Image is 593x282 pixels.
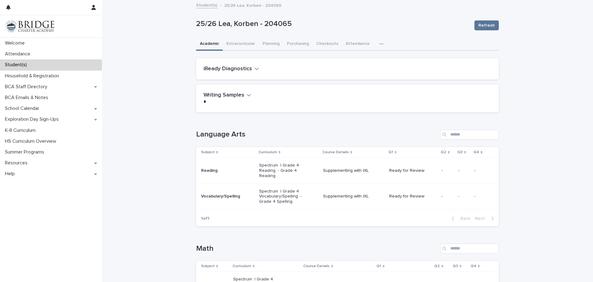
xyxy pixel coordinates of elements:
[447,216,473,221] button: Back
[201,168,245,173] p: Reading
[259,189,303,204] p: Spectrum | Grade 4 Vocabulary/Spelling - Grade 4 Spelling
[233,263,251,270] p: Curriculum
[2,149,49,155] p: Summer Programs
[204,92,251,99] button: Writing Samples
[342,38,373,51] button: Attendance
[196,184,499,209] tr: Vocabulary/SpellingSpectrum | Grade 4 Vocabulary/Spelling - Grade 4 SpellingSupplementing with IX...
[474,168,489,173] p: -
[196,211,214,226] p: 1 of 1
[376,263,381,270] p: Q1
[475,216,489,221] span: Next
[389,194,433,199] p: Ready for Review
[434,263,440,270] p: Q2
[2,40,30,46] p: Welcome
[201,263,215,270] p: Subject
[474,20,499,30] button: Refresh
[473,216,499,221] button: Next
[2,95,53,101] p: BCA Emails & Notes
[196,244,438,253] h1: Math
[441,168,453,173] p: -
[224,2,281,8] p: 25/26 Lea, Korben - 204065
[259,163,303,178] p: Spectrum | Grade 4 Reading - Grade 4 Reading
[440,244,499,254] input: Search
[457,149,463,156] p: Q3
[259,149,277,156] p: Curriculum
[441,194,453,199] p: -
[2,116,64,122] p: Exploration Day Sign-Ups
[201,149,215,156] p: Subject
[474,194,489,199] p: -
[441,149,446,156] p: Q2
[2,51,35,57] p: Attendance
[196,1,217,8] a: Student(s)
[2,73,64,79] p: Household & Registration
[204,66,252,72] h2: iReady Diagnostics
[196,38,223,51] button: Academic
[2,138,61,144] p: HS Curriculum Overview
[204,92,244,99] h2: Writing Samples
[204,66,259,72] button: iReady Diagnostics
[389,149,393,156] p: Q1
[457,216,470,221] span: Back
[2,171,20,177] p: Help
[322,149,349,156] p: Course Details
[196,20,469,28] p: 25/26 Lea, Korben - 204065
[5,20,54,33] img: V1C1m3IdTEidaUdm9Hs0
[458,168,469,173] p: -
[473,149,479,156] p: Q4
[2,84,52,90] p: BCA Staff Directory
[2,160,32,166] p: Resources
[303,263,330,270] p: Course Details
[196,158,499,184] tr: ReadingSpectrum | Grade 4 Reading - Grade 4 ReadingSupplementing with IXLReady for Review---
[323,194,384,199] p: Supplementing with IXL
[2,106,44,111] p: School Calendar
[259,38,283,51] button: Planning
[471,263,476,270] p: Q4
[2,128,40,133] p: K-8 Curriculum
[201,194,245,199] p: Vocabulary/Spelling
[440,130,499,140] input: Search
[2,62,32,68] p: Student(s)
[389,168,433,173] p: Ready for Review
[283,38,313,51] button: Purchasing
[313,38,342,51] button: Checkouts
[458,194,469,199] p: -
[478,22,495,28] span: Refresh
[223,38,259,51] button: Extracurricular
[196,130,438,139] h1: Language Arts
[323,168,384,173] p: Supplementing with IXL
[453,263,458,270] p: Q3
